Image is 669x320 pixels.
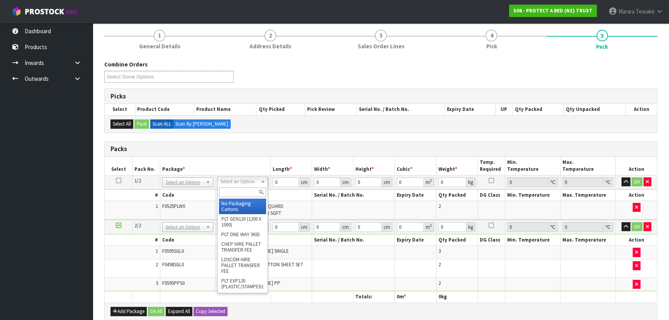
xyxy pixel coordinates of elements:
[340,222,351,232] div: cm
[110,307,147,316] button: Add Package
[148,307,165,316] button: Ok All
[603,222,613,232] div: ℃
[160,235,215,246] th: Code
[513,7,593,14] strong: S08 - PROTECT A BED (NZ) TRUST
[436,190,477,201] th: Qty Packed
[168,308,190,315] span: Expand All
[445,104,495,115] th: Expiry Date
[162,203,185,209] span: F0525PLW0
[436,157,477,175] th: Weight
[632,222,642,231] button: OK
[156,203,158,209] span: 1
[560,157,616,175] th: Max. Temperature
[340,177,351,187] div: cm
[221,177,258,186] span: Select an Option
[477,157,505,175] th: Temp. Required
[250,42,291,50] span: Address Details
[603,177,613,187] div: ℃
[618,8,635,15] span: Marara
[616,235,657,246] th: Action
[395,157,436,175] th: Cubic
[486,30,497,41] span: 4
[134,222,141,229] span: 2/2
[616,157,657,175] th: Action
[166,223,203,232] span: Select an Option
[560,235,616,246] th: Max. Temperature
[110,145,651,153] h3: Packs
[477,190,505,201] th: DG Class
[105,190,160,201] th: #
[139,42,180,50] span: General Details
[134,119,149,129] button: Pack
[110,93,651,100] h3: Picks
[215,190,312,201] th: Name
[154,30,165,41] span: 1
[156,248,158,254] span: 1
[132,157,160,175] th: Pack No.
[430,178,432,183] sup: 3
[256,104,305,115] th: Qty Picked
[564,104,626,115] th: Qty Unpacked
[505,157,560,175] th: Min. Temperature
[299,222,310,232] div: cm
[162,280,185,286] span: F0595PPS0
[616,190,657,201] th: Action
[265,30,276,41] span: 2
[466,222,475,232] div: kg
[194,104,256,115] th: Product Name
[438,280,441,286] span: 2
[397,293,399,300] span: 0
[513,104,564,115] th: Qty Packed
[375,30,387,41] span: 3
[466,177,475,187] div: kg
[219,255,266,276] li: LOSCOM HIRE PALLET TRANSFER FEE
[430,223,432,228] sup: 3
[104,60,148,68] label: Combine Orders
[436,235,477,246] th: Qty Packed
[548,177,558,187] div: ℃
[219,199,266,214] li: No Packaging Cartons
[436,291,477,303] th: kg
[166,307,192,316] button: Expand All
[312,235,395,246] th: Serial No. / Batch No.
[353,157,395,175] th: Height
[166,178,203,187] span: Select an Option
[156,261,158,268] span: 2
[509,5,597,17] a: S08 - PROTECT A BED (NZ) TRUST
[215,235,312,246] th: Name
[135,104,194,115] th: Product Code
[357,104,445,115] th: Serial No. / Batch No.
[596,43,608,51] span: Pack
[438,248,441,254] span: 3
[105,235,160,246] th: #
[219,239,266,255] li: CHEP HIRE PALLET TRANSFER FEE
[219,230,266,239] li: PLT ONE WAY SKID
[156,280,158,286] span: 3
[162,261,184,268] span: F0498SGL0
[477,235,505,246] th: DG Class
[312,190,395,201] th: Serial No. / Batch No.
[505,190,560,201] th: Min. Temperature
[625,104,657,115] th: Action
[424,222,434,232] div: m
[110,119,133,129] button: Select All
[382,222,392,232] div: cm
[194,307,228,316] button: Copy Selected
[395,190,436,201] th: Expiry Date
[134,177,141,184] span: 1/2
[105,157,132,175] th: Select
[105,104,135,115] th: Select
[219,214,266,230] li: PLT GEN120 (1200 X 1000)
[438,203,441,209] span: 2
[560,190,616,201] th: Max. Temperature
[548,222,558,232] div: ℃
[219,276,266,291] li: PLT EXP120 (PLASTIC/STAMPED)
[596,30,608,41] span: 5
[636,8,655,15] span: Tewake
[150,119,173,129] label: Scan ALL
[632,177,642,187] button: OK
[495,104,513,115] th: UP
[162,248,184,254] span: F0595SGL0
[160,157,270,175] th: Package
[486,42,497,50] span: Pick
